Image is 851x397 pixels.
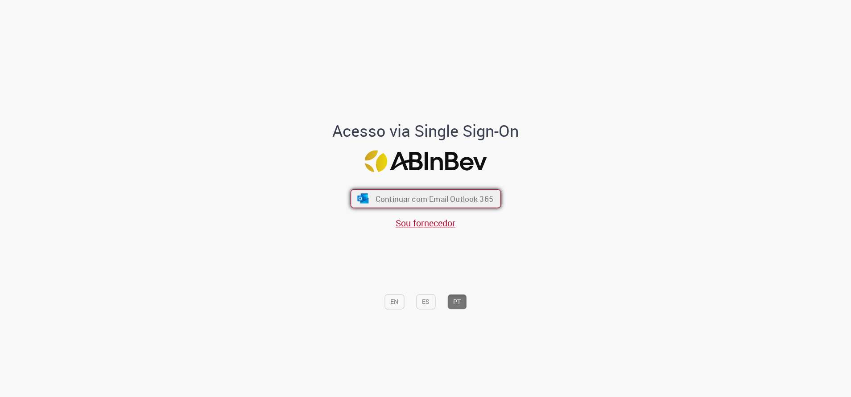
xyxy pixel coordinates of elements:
button: ícone Azure/Microsoft 360 Continuar com Email Outlook 365 [351,189,501,208]
img: ícone Azure/Microsoft 360 [356,194,369,204]
button: PT [447,294,467,309]
h1: Acesso via Single Sign-On [302,122,549,140]
span: Continuar com Email Outlook 365 [375,193,493,204]
button: ES [416,294,435,309]
img: Logo ABInBev [364,151,487,172]
button: EN [384,294,404,309]
a: Sou fornecedor [396,217,455,229]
